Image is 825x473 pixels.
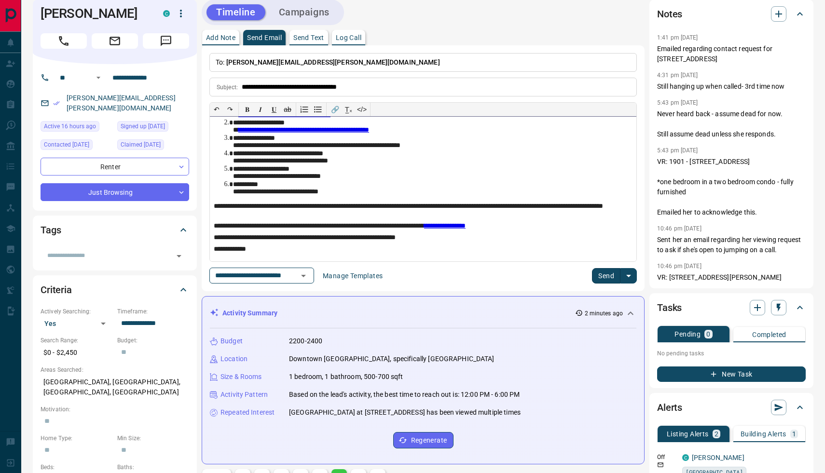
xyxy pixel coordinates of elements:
div: Tue Apr 26 2022 [117,121,189,135]
s: ab [284,106,291,113]
p: 2 minutes ago [585,309,623,318]
p: 10:46 pm [DATE] [657,263,701,270]
button: Open [297,269,310,283]
p: Timeframe: [117,307,189,316]
p: Motivation: [41,405,189,414]
p: Location [220,354,247,364]
span: [PERSON_NAME][EMAIL_ADDRESS][PERSON_NAME][DOMAIN_NAME] [226,58,440,66]
p: Send Text [293,34,324,41]
p: $0 - $2,450 [41,345,112,361]
p: 1:41 pm [DATE] [657,34,698,41]
a: [PERSON_NAME] [692,454,744,461]
div: Just Browsing [41,183,189,201]
p: [GEOGRAPHIC_DATA] at [STREET_ADDRESS] has been viewed multiple times [289,407,521,418]
div: Criteria [41,278,189,301]
p: Completed [752,331,786,338]
div: Renter [41,158,189,176]
p: Emailed regarding contact request for [STREET_ADDRESS] [657,44,806,64]
p: Search Range: [41,336,112,345]
p: 1 bedroom, 1 bathroom, 500-700 sqft [289,372,403,382]
div: Mon Aug 11 2025 [41,121,112,135]
a: [PERSON_NAME][EMAIL_ADDRESS][PERSON_NAME][DOMAIN_NAME] [67,94,176,112]
p: 2 [715,431,718,437]
p: 2200-2400 [289,336,322,346]
span: Email [92,33,138,49]
p: Size & Rooms [220,372,262,382]
button: Numbered list [298,103,311,116]
button: Send [592,268,620,284]
div: Alerts [657,396,806,419]
h2: Notes [657,6,682,22]
p: No pending tasks [657,346,806,361]
p: Add Note [206,34,235,41]
button: 𝑰 [254,103,267,116]
p: Pending [674,331,701,338]
div: split button [592,268,637,284]
button: 𝐁 [240,103,254,116]
span: Signed up [DATE] [121,122,165,131]
span: Contacted [DATE] [44,140,89,149]
p: 5:43 pm [DATE] [657,147,698,154]
h2: Tasks [657,300,682,315]
p: Activity Pattern [220,390,268,400]
h2: Criteria [41,282,72,297]
p: Still hanging up when called- 3rd time now [657,81,806,92]
h2: Tags [41,222,61,238]
svg: Email [657,461,664,468]
p: 10:46 pm [DATE] [657,225,701,232]
button: Manage Templates [317,268,388,284]
p: 5:43 pm [DATE] [657,99,698,106]
div: Activity Summary2 minutes ago [210,304,636,322]
button: Open [172,249,186,263]
p: Budget [220,336,243,346]
p: Off [657,453,676,461]
p: Sent her an email regarding her viewing request to ask if she's open to jumping on a call. [657,235,806,255]
p: 0 [706,331,710,338]
p: VR: [STREET_ADDRESS][PERSON_NAME] [657,272,806,283]
span: Call [41,33,87,49]
p: 1 [792,431,796,437]
button: Regenerate [393,432,454,448]
p: 4:31 pm [DATE] [657,72,698,79]
h1: [PERSON_NAME] [41,6,149,21]
div: Notes [657,2,806,26]
button: Campaigns [269,4,339,20]
span: Claimed [DATE] [121,140,161,149]
p: Activity Summary [222,308,277,318]
button: ↷ [223,103,237,116]
p: Actively Searching: [41,307,112,316]
p: Budget: [117,336,189,345]
p: To: [209,53,637,72]
button: New Task [657,366,806,382]
p: Building Alerts [741,431,786,437]
p: Subject: [217,83,238,92]
div: Tags [41,218,189,242]
span: Active 16 hours ago [44,122,96,131]
p: Baths: [117,463,189,472]
p: Listing Alerts [667,431,709,437]
button: Timeline [206,4,265,20]
span: 𝐔 [272,106,276,113]
p: Never heard back - assume dead for now. Still assume dead unless she responds. [657,109,806,139]
p: Log Call [336,34,361,41]
p: [GEOGRAPHIC_DATA], [GEOGRAPHIC_DATA], [GEOGRAPHIC_DATA], [GEOGRAPHIC_DATA] [41,374,189,400]
button: Open [93,72,104,83]
button: 🔗 [328,103,342,116]
p: Repeated Interest [220,407,275,418]
span: Message [143,33,189,49]
p: Areas Searched: [41,365,189,374]
button: </> [355,103,369,116]
p: VR: 1901 - [STREET_ADDRESS] *one bedroom in a two bedroom condo - fully furnished Emailed her to ... [657,157,806,217]
button: T̲ₓ [342,103,355,116]
p: Send Email [247,34,282,41]
button: ab [281,103,294,116]
button: ↶ [210,103,223,116]
p: Beds: [41,463,112,472]
p: Based on the lead's activity, the best time to reach out is: 12:00 PM - 6:00 PM [289,390,520,400]
div: Yes [41,316,112,331]
button: Bullet list [311,103,325,116]
div: condos.ca [163,10,170,17]
div: Mon Apr 28 2025 [117,139,189,153]
p: Downtown [GEOGRAPHIC_DATA], specifically [GEOGRAPHIC_DATA] [289,354,495,364]
button: 𝐔 [267,103,281,116]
